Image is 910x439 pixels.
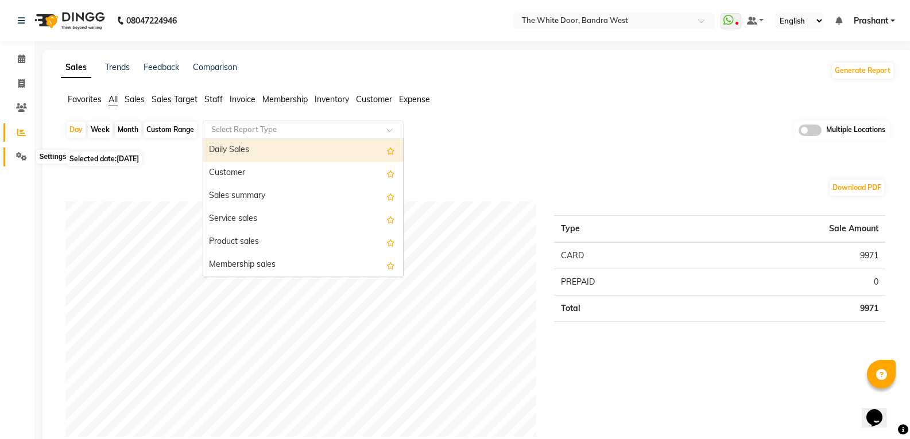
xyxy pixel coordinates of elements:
[554,215,696,242] th: Type
[262,94,308,104] span: Membership
[36,150,69,164] div: Settings
[696,215,885,242] th: Sale Amount
[29,5,108,37] img: logo
[144,62,179,72] a: Feedback
[696,269,885,295] td: 0
[115,122,141,138] div: Month
[554,242,696,269] td: CARD
[193,62,237,72] a: Comparison
[554,269,696,295] td: PREPAID
[399,94,430,104] span: Expense
[554,295,696,321] td: Total
[386,189,395,203] span: Add this report to Favorites List
[203,254,403,277] div: Membership sales
[203,185,403,208] div: Sales summary
[230,94,255,104] span: Invoice
[854,15,888,27] span: Prashant
[826,125,885,136] span: Multiple Locations
[832,63,893,79] button: Generate Report
[152,94,198,104] span: Sales Target
[88,122,113,138] div: Week
[204,94,223,104] span: Staff
[126,5,177,37] b: 08047224946
[356,94,392,104] span: Customer
[386,143,395,157] span: Add this report to Favorites List
[203,208,403,231] div: Service sales
[203,162,403,185] div: Customer
[830,180,884,196] button: Download PDF
[696,295,885,321] td: 9971
[203,138,404,277] ng-dropdown-panel: Options list
[117,154,139,163] span: [DATE]
[144,122,197,138] div: Custom Range
[386,258,395,272] span: Add this report to Favorites List
[203,139,403,162] div: Daily Sales
[61,57,91,78] a: Sales
[105,62,130,72] a: Trends
[386,166,395,180] span: Add this report to Favorites List
[315,94,349,104] span: Inventory
[203,231,403,254] div: Product sales
[125,94,145,104] span: Sales
[68,94,102,104] span: Favorites
[67,151,142,166] span: Selected date:
[67,122,86,138] div: Day
[862,393,899,428] iframe: chat widget
[109,94,118,104] span: All
[386,212,395,226] span: Add this report to Favorites List
[696,242,885,269] td: 9971
[386,235,395,249] span: Add this report to Favorites List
